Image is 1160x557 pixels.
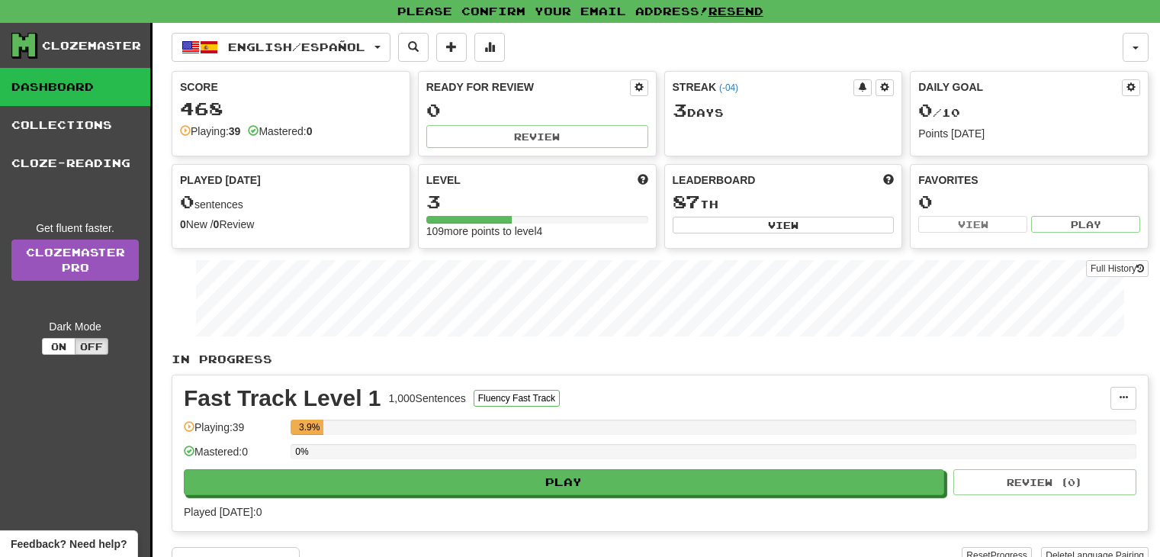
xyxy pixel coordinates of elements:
[426,125,648,148] button: Review
[172,352,1149,367] p: In Progress
[180,218,186,230] strong: 0
[918,99,933,121] span: 0
[918,216,1027,233] button: View
[295,420,323,435] div: 3.9%
[229,125,241,137] strong: 39
[673,172,756,188] span: Leaderboard
[389,391,466,406] div: 1,000 Sentences
[248,124,312,139] div: Mastered:
[180,217,402,232] div: New / Review
[42,338,76,355] button: On
[75,338,108,355] button: Off
[426,172,461,188] span: Level
[673,79,854,95] div: Streak
[918,192,1140,211] div: 0
[307,125,313,137] strong: 0
[180,191,194,212] span: 0
[426,192,648,211] div: 3
[426,79,630,95] div: Ready for Review
[180,192,402,212] div: sentences
[214,218,220,230] strong: 0
[436,33,467,62] button: Add sentence to collection
[918,79,1122,96] div: Daily Goal
[11,240,139,281] a: ClozemasterPro
[180,172,261,188] span: Played [DATE]
[673,101,895,121] div: Day s
[1086,260,1149,277] button: Full History
[883,172,894,188] span: This week in points, UTC
[918,106,960,119] span: / 10
[719,82,738,93] a: (-04)
[673,217,895,233] button: View
[426,101,648,120] div: 0
[11,319,139,334] div: Dark Mode
[709,5,763,18] a: Resend
[426,224,648,239] div: 109 more points to level 4
[673,191,700,212] span: 87
[638,172,648,188] span: Score more points to level up
[1031,216,1140,233] button: Play
[180,124,240,139] div: Playing:
[918,172,1140,188] div: Favorites
[673,99,687,121] span: 3
[474,33,505,62] button: More stats
[918,126,1140,141] div: Points [DATE]
[184,444,283,469] div: Mastered: 0
[474,390,560,407] button: Fluency Fast Track
[673,192,895,212] div: th
[398,33,429,62] button: Search sentences
[184,469,944,495] button: Play
[42,38,141,53] div: Clozemaster
[180,79,402,95] div: Score
[172,33,390,62] button: English/Español
[184,506,262,518] span: Played [DATE]: 0
[11,536,127,552] span: Open feedback widget
[228,40,365,53] span: English / Español
[953,469,1136,495] button: Review (0)
[184,420,283,445] div: Playing: 39
[11,221,139,236] div: Get fluent faster.
[184,387,381,410] div: Fast Track Level 1
[180,99,402,118] div: 468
